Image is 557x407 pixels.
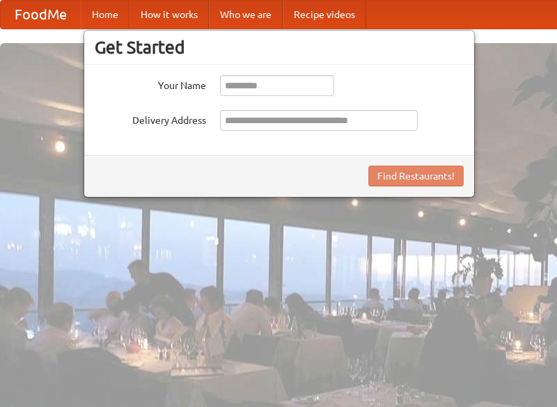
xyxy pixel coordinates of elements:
label: Delivery Address [95,110,206,127]
a: How it works [130,1,209,29]
a: Who we are [209,1,283,29]
a: FoodMe [1,1,81,29]
h3: Get Started [95,37,464,58]
label: Your Name [95,75,206,93]
a: Home [81,1,130,29]
button: Find Restaurants! [368,166,464,186]
a: Recipe videos [283,1,366,29]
